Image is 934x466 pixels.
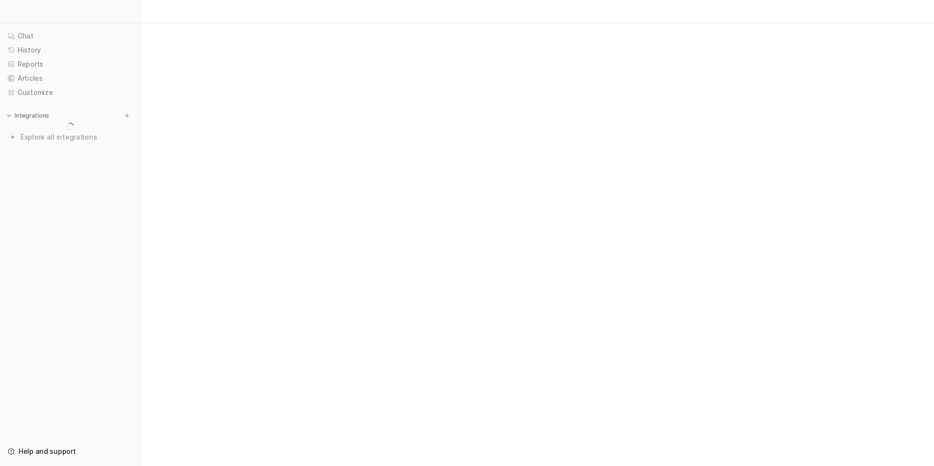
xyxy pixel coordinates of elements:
img: expand menu [6,112,13,119]
a: History [4,43,136,57]
img: menu_add.svg [124,112,130,119]
a: Help and support [4,445,136,458]
a: Customize [4,86,136,99]
span: Explore all integrations [20,129,132,145]
button: Integrations [4,111,52,121]
a: Chat [4,29,136,43]
img: explore all integrations [8,132,18,142]
a: Articles [4,72,136,85]
a: Explore all integrations [4,130,136,144]
p: Integrations [15,112,49,120]
a: Reports [4,57,136,71]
